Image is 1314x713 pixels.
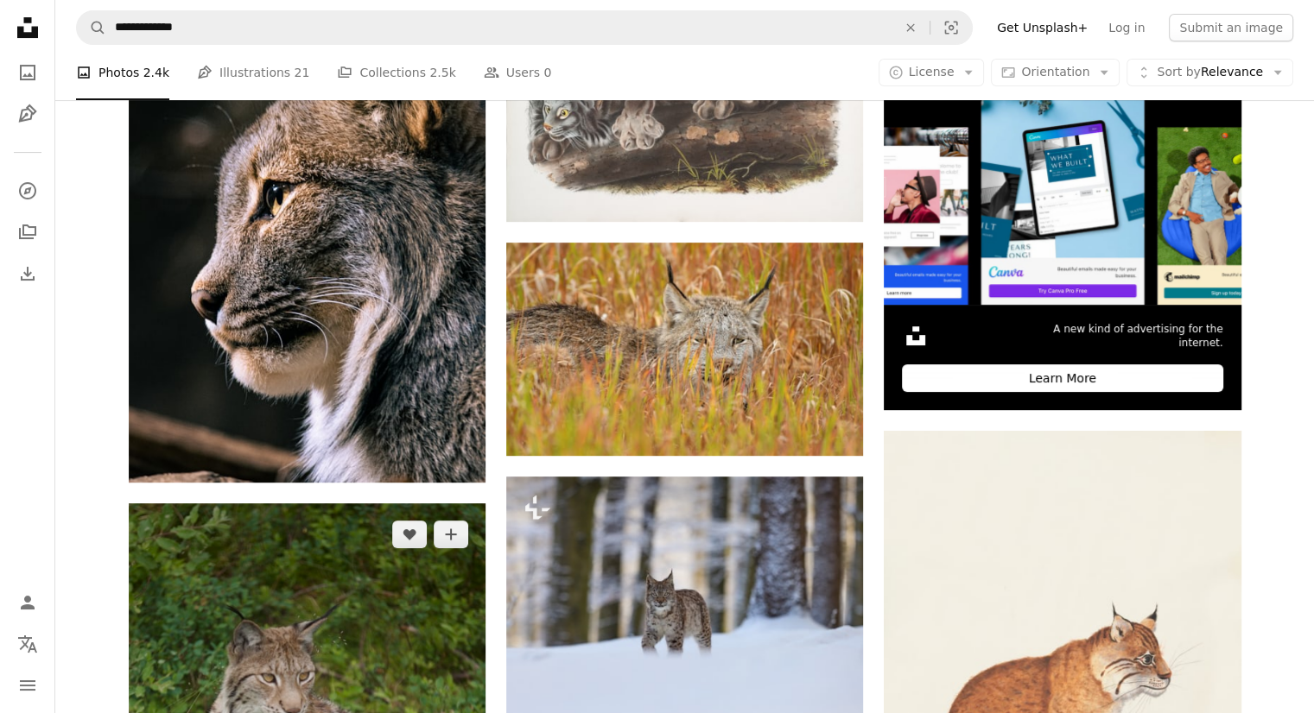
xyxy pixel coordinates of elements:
[1169,14,1293,41] button: Submit an image
[337,45,455,100] a: Collections 2.5k
[930,11,972,44] button: Visual search
[429,63,455,82] span: 2.5k
[392,521,427,548] button: Like
[506,602,863,617] a: a lynx walking through a snow covered forest
[197,45,309,100] a: Illustrations 21
[902,322,930,350] img: file-1631306537910-2580a29a3cfcimage
[10,256,45,291] a: Download History
[987,14,1098,41] a: Get Unsplash+
[543,63,551,82] span: 0
[1098,14,1155,41] a: Log in
[1021,65,1089,79] span: Orientation
[484,45,552,100] a: Users 0
[76,10,973,45] form: Find visuals sitewide
[77,11,106,44] button: Search Unsplash
[10,174,45,208] a: Explore
[1026,322,1222,351] span: A new kind of advertising for the internet.
[884,674,1241,690] a: sitting brown and white cat on ground illustration
[909,65,955,79] span: License
[902,364,1222,392] div: Learn More
[10,97,45,131] a: Illustrations
[506,341,863,356] a: a close up of a cat in a field of tall grass
[1127,59,1293,86] button: Sort byRelevance
[892,11,930,44] button: Clear
[10,215,45,249] a: Collections
[991,59,1120,86] button: Orientation
[10,585,45,620] a: Log in / Sign up
[506,243,863,456] img: a close up of a cat in a field of tall grass
[434,521,468,548] button: Add to Collection
[1157,64,1263,81] span: Relevance
[1157,65,1200,79] span: Sort by
[295,63,310,82] span: 21
[879,59,985,86] button: License
[10,55,45,90] a: Photos
[129,207,486,223] a: a close up of a cat with a blurry background
[10,627,45,661] button: Language
[10,10,45,48] a: Home — Unsplash
[10,668,45,703] button: Menu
